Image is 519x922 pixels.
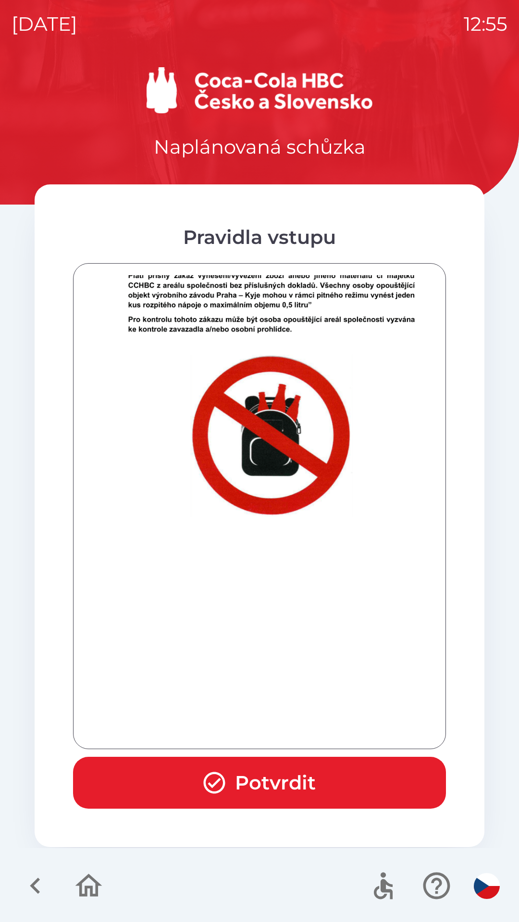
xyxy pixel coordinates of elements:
[474,873,500,899] img: cs flag
[73,223,446,252] div: Pravidla vstupu
[12,10,77,38] p: [DATE]
[464,10,507,38] p: 12:55
[154,133,366,161] p: Naplánovaná schůzka
[35,67,484,113] img: Logo
[85,228,458,710] img: 8ACAgQIECBAgAABAhkBgZC5whACBAgQIECAAAECf4EBZgLcOhrudfsAAAAASUVORK5CYII=
[73,757,446,809] button: Potvrdit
